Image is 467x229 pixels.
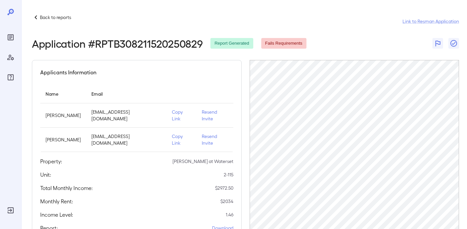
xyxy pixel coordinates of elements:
[261,40,306,47] span: Fails Requirements
[448,38,459,49] button: Close Report
[40,84,86,103] th: Name
[220,198,233,205] p: $ 2034
[40,184,93,192] h5: Total Monthly Income:
[40,68,96,76] h5: Applicants Information
[32,37,202,49] h2: Application # RPTB308211520250829
[432,38,443,49] button: Flag Report
[172,133,191,146] p: Copy Link
[40,14,71,21] p: Back to reports
[202,133,228,146] p: Resend Invite
[202,109,228,122] p: Resend Invite
[40,84,233,152] table: simple table
[5,205,16,216] div: Log Out
[86,84,167,103] th: Email
[40,157,62,165] h5: Property:
[5,72,16,83] div: FAQ
[91,109,161,122] p: [EMAIL_ADDRESS][DOMAIN_NAME]
[210,40,253,47] span: Report Generated
[40,171,51,179] h5: Unit:
[5,32,16,43] div: Reports
[91,133,161,146] p: [EMAIL_ADDRESS][DOMAIN_NAME]
[46,112,81,119] p: [PERSON_NAME]
[40,211,73,219] h5: Income Level:
[40,197,73,205] h5: Monthly Rent:
[5,52,16,63] div: Manage Users
[173,158,233,165] p: [PERSON_NAME] at Waterset
[46,136,81,143] p: [PERSON_NAME]
[172,109,191,122] p: Copy Link
[215,185,233,191] p: $ 2972.50
[224,171,233,178] p: 2-115
[403,18,459,25] a: Link to Resman Application
[226,211,233,218] p: 1.46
